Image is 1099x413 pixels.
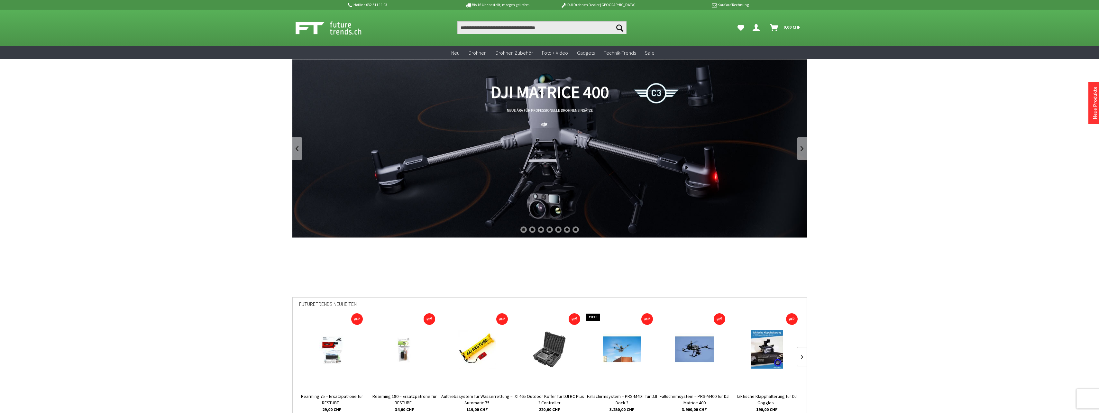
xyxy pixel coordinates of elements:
[604,50,636,56] span: Technik-Trends
[447,1,548,9] p: Bis 16 Uhr bestellt, morgen geliefert.
[734,21,747,34] a: Meine Favoriten
[313,330,351,369] img: Rearming 75 – Ersatzpatrone für RESTUBE Automatic 75
[292,59,807,238] a: DJI Matrice 400
[750,21,765,34] a: Dein Konto
[577,50,595,56] span: Gadgets
[645,50,655,56] span: Sale
[441,393,513,406] a: Auftriebssystem für Wasserrettung – Automatic 75
[767,21,804,34] a: Warenkorb
[466,406,488,413] span: 119,00 CHF
[548,1,648,9] p: DJI Drohnen Dealer [GEOGRAPHIC_DATA]
[296,20,376,36] img: Shop Futuretrends - zur Startseite wechseln
[469,50,487,56] span: Drohnen
[385,330,424,369] img: Rearming 180 – Ersatzpatrone für RESTUBE Automatic PRO
[564,226,570,233] div: 6
[520,226,527,233] div: 1
[555,226,562,233] div: 5
[586,393,658,406] a: Fallschirmsystem – PRS-M4DT für DJI Dock 3
[458,330,496,369] img: Auftriebssystem für Wasserrettung – Automatic 75
[451,50,460,56] span: Neu
[530,330,569,369] img: XT465 Outdoor Koffer für DJI RC Plus 2 Controller
[395,406,414,413] span: 34,00 CHF
[496,50,533,56] span: Drohnen Zubehör
[322,406,342,413] span: 29,00 CHF
[756,406,778,413] span: 190,00 CHF
[539,406,560,413] span: 220,00 CHF
[529,226,536,233] div: 2
[1092,87,1098,119] a: Neue Produkte
[542,50,568,56] span: Foto + Video
[368,393,441,406] a: Rearming 180 – Ersatzpatrone für RESTUBE...
[640,46,659,60] a: Sale
[803,393,875,406] a: Fallschirmsystem – PRS-M4S für DJI Matrice 4...
[609,406,635,413] span: 3.250,00 CHF
[603,330,641,369] img: Fallschirmsystem – PRS-M4DT für DJI Dock 3
[675,330,714,369] img: Fallschirmsystem – PRS-M400 für DJI Matrice 400
[296,393,368,406] a: Rearming 75 – Ersatzpatrone für RESTUBE...
[572,46,599,60] a: Gadgets
[731,393,803,406] a: Taktische Klapphalterung für DJI Goggles...
[648,1,749,9] p: Kauf auf Rechnung
[537,46,572,60] a: Foto + Video
[447,46,464,60] a: Neu
[457,21,627,34] input: Produkt, Marke, Kategorie, EAN, Artikelnummer…
[546,226,553,233] div: 4
[682,406,707,413] span: 3.900,00 CHF
[299,298,800,315] div: Futuretrends Neuheiten
[538,226,544,233] div: 3
[513,393,586,406] a: XT465 Outdoor Koffer für DJI RC Plus 2 Controller
[783,22,801,32] span: 0,00 CHF
[599,46,640,60] a: Technik-Trends
[347,1,447,9] p: Hotline 032 511 11 03
[572,226,579,233] div: 7
[613,21,627,34] button: Suchen
[751,330,783,369] img: Taktische Klapphalterung für DJI Goggles Integra, 2 und 3
[464,46,491,60] a: Drohnen
[491,46,537,60] a: Drohnen Zubehör
[658,393,731,406] a: Fallschirmsystem – PRS-M400 für DJI Matrice 400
